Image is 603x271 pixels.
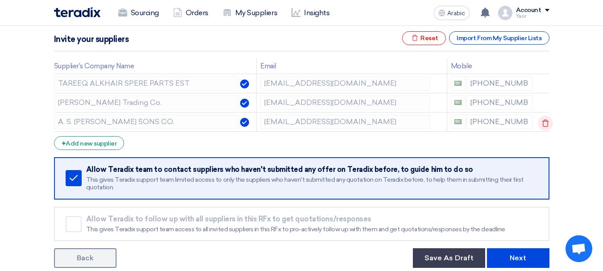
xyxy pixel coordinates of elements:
font: Email [260,62,276,70]
button: Arabic [434,6,470,20]
img: Verified Account [240,99,249,108]
font: + [62,139,66,148]
font: Yasir [516,13,527,19]
font: Allow Teradix team to contact suppliers who haven't submitted any offer on Teradix before, to gui... [86,165,473,174]
img: profile_test.png [498,6,512,20]
font: Supplier's Company Name [54,62,134,70]
input: Supplier Name [54,76,239,91]
font: Insights [304,8,329,17]
font: Account [516,6,541,14]
font: Mobile [451,62,472,70]
a: Insights [284,3,337,23]
a: Open chat [566,235,592,262]
font: This gives Teradix support team limited access to only the suppliers who haven't submitted any qu... [86,176,524,192]
font: Import From My Supplier Lists [457,34,541,42]
font: Add new supplier [66,140,116,147]
font: Allow Teradix to follow up with all suppliers in this RFx to get quotations/responses [86,215,371,223]
font: Reset [420,34,438,42]
button: Next [487,248,549,268]
button: Save As Draft [413,248,485,268]
font: Orders [186,8,208,17]
font: Sourcing [131,8,159,17]
font: Save As Draft [424,254,474,262]
img: Verified Account [240,118,249,127]
input: Email [260,76,430,91]
img: Verified Account [240,79,249,88]
img: Teradix logo [54,7,100,17]
font: My Suppliers [235,8,277,17]
font: Arabic [447,9,465,17]
font: Invite your suppliers [54,34,129,44]
font: This gives Teradix support team access to all invited suppliers in this RFx to pro-actively follo... [86,225,505,233]
input: Email [260,115,430,129]
font: Next [510,254,526,262]
input: Supplier Name [54,115,239,129]
a: Sourcing [111,3,166,23]
a: Orders [166,3,216,23]
input: Email [260,96,430,110]
a: My Suppliers [216,3,284,23]
input: Supplier Name [54,96,239,110]
font: Back [77,254,93,262]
